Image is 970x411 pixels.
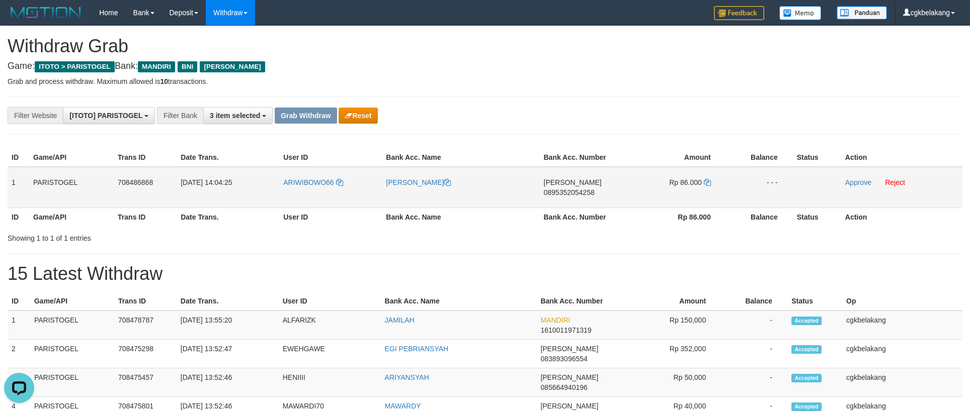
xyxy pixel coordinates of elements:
[793,148,841,167] th: Status
[845,178,871,186] a: Approve
[793,208,841,226] th: Status
[540,345,598,353] span: [PERSON_NAME]
[114,148,177,167] th: Trans ID
[29,148,114,167] th: Game/API
[544,188,595,196] span: Copy 0895352054258 to clipboard
[625,148,726,167] th: Amount
[842,340,962,368] td: cgkbelakang
[30,340,114,368] td: PARISTOGEL
[726,148,793,167] th: Balance
[8,61,962,71] h4: Game: Bank:
[621,368,721,397] td: Rp 50,000
[8,5,84,20] img: MOTION_logo.png
[30,311,114,340] td: PARISTOGEL
[279,340,381,368] td: EWEHGAWE
[200,61,265,72] span: [PERSON_NAME]
[30,368,114,397] td: PARISTOGEL
[726,208,793,226] th: Balance
[385,373,429,381] a: ARIYANSYAH
[842,368,962,397] td: cgkbelakang
[8,36,962,56] h1: Withdraw Grab
[178,61,197,72] span: BNI
[841,148,962,167] th: Action
[203,107,273,124] button: 3 item selected
[8,208,29,226] th: ID
[625,208,726,226] th: Rp 86.000
[787,292,842,311] th: Status
[621,292,721,311] th: Amount
[29,208,114,226] th: Game/API
[157,107,203,124] div: Filter Bank
[721,292,787,311] th: Balance
[385,345,449,353] a: EGI PEBRIANSYAH
[540,373,598,381] span: [PERSON_NAME]
[885,178,905,186] a: Reject
[283,178,334,186] span: ARIWIBOWO66
[8,311,30,340] td: 1
[385,316,415,324] a: JAMILAH
[114,208,177,226] th: Trans ID
[279,292,381,311] th: User ID
[540,316,570,324] span: MANDIRI
[791,317,822,325] span: Accepted
[540,355,587,363] span: Copy 083893096554 to clipboard
[118,178,153,186] span: 708486868
[721,311,787,340] td: -
[275,108,337,124] button: Grab Withdraw
[138,61,175,72] span: MANDIRI
[160,77,168,85] strong: 10
[177,208,279,226] th: Date Trans.
[177,368,279,397] td: [DATE] 13:52:46
[842,292,962,311] th: Op
[714,6,764,20] img: Feedback.jpg
[382,208,539,226] th: Bank Acc. Name
[621,311,721,340] td: Rp 150,000
[536,292,621,311] th: Bank Acc. Number
[8,107,63,124] div: Filter Website
[339,108,377,124] button: Reset
[791,402,822,411] span: Accepted
[791,374,822,382] span: Accepted
[540,326,591,334] span: Copy 1610011971319 to clipboard
[283,178,343,186] a: ARIWIBOWO66
[8,229,396,243] div: Showing 1 to 1 of 1 entries
[8,292,30,311] th: ID
[114,311,177,340] td: 708478787
[385,402,421,410] a: MAWARDY
[279,368,381,397] td: HENIIII
[540,148,625,167] th: Bank Acc. Number
[177,311,279,340] td: [DATE] 13:55:20
[8,368,30,397] td: 3
[29,167,114,208] td: PARISTOGEL
[69,112,142,120] span: [ITOTO] PARISTOGEL
[177,340,279,368] td: [DATE] 13:52:47
[181,178,232,186] span: [DATE] 14:04:25
[669,178,702,186] span: Rp 86.000
[540,208,625,226] th: Bank Acc. Number
[279,311,381,340] td: ALFARIZK
[842,311,962,340] td: cgkbelakang
[779,6,822,20] img: Button%20Memo.svg
[177,292,279,311] th: Date Trans.
[114,340,177,368] td: 708475298
[279,148,382,167] th: User ID
[540,402,598,410] span: [PERSON_NAME]
[386,178,451,186] a: [PERSON_NAME]
[114,292,177,311] th: Trans ID
[8,340,30,368] td: 2
[791,345,822,354] span: Accepted
[63,107,155,124] button: [ITOTO] PARISTOGEL
[30,292,114,311] th: Game/API
[837,6,887,20] img: panduan.png
[382,148,539,167] th: Bank Acc. Name
[177,148,279,167] th: Date Trans.
[540,383,587,391] span: Copy 085664940196 to clipboard
[35,61,115,72] span: ITOTO > PARISTOGEL
[621,340,721,368] td: Rp 352,000
[4,4,34,34] button: Open LiveChat chat widget
[721,340,787,368] td: -
[721,368,787,397] td: -
[279,208,382,226] th: User ID
[8,148,29,167] th: ID
[381,292,537,311] th: Bank Acc. Name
